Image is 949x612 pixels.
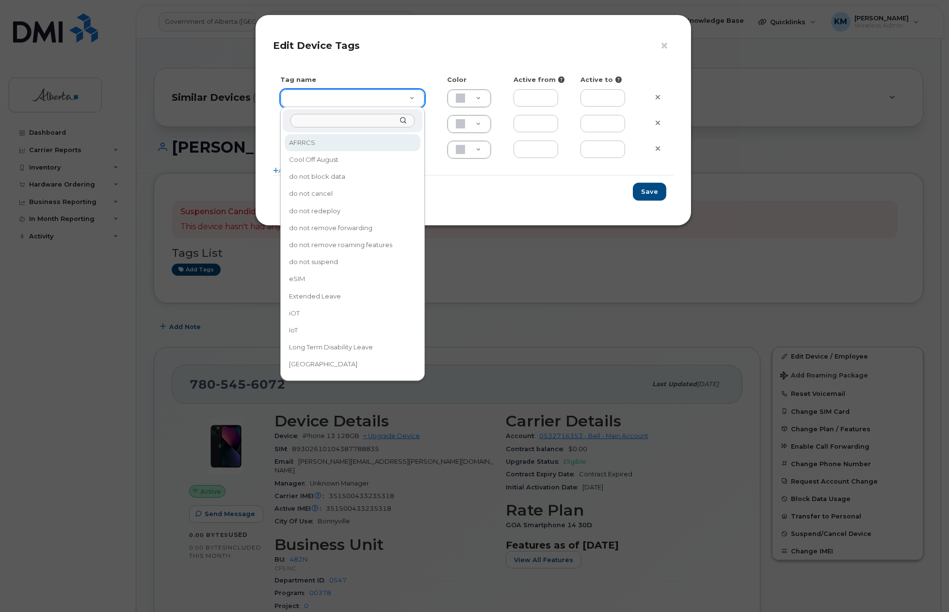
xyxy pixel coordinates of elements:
div: do not cancel [286,187,419,202]
div: do not block data [286,169,419,184]
div: eSIM [286,272,419,287]
div: do not suspend [286,254,419,269]
div: do not remove forwarding [286,220,419,235]
div: Extended Leave [286,289,419,304]
div: Cool Off August [286,152,419,167]
div: IoT [286,323,419,338]
div: Long Term Disability Leave [286,340,419,355]
div: Seasonal [286,374,419,389]
div: iOT [286,306,419,321]
div: AFRRCS [286,135,419,150]
div: [GEOGRAPHIC_DATA] [286,357,419,372]
div: do not redeploy [286,204,419,219]
div: do not remove roaming features [286,237,419,252]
